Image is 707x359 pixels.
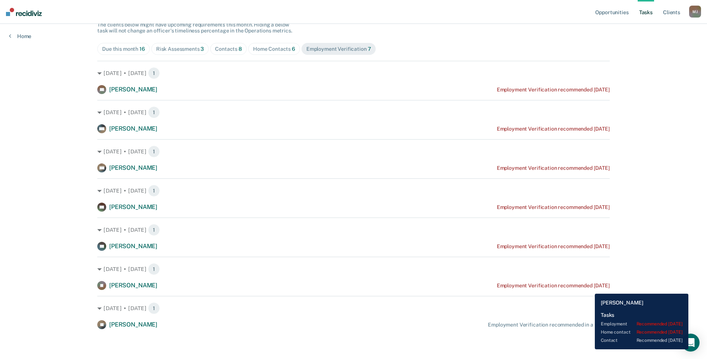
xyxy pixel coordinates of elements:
img: Recidiviz [6,8,42,16]
span: 1 [148,302,160,314]
span: 1 [148,185,160,197]
span: 1 [148,106,160,118]
div: Risk Assessments [156,46,204,52]
div: M J [689,6,701,18]
div: Employment Verification recommended [DATE] [497,87,610,93]
div: Home Contacts [253,46,295,52]
a: Home [9,33,31,40]
span: 1 [148,146,160,157]
div: Employment Verification [306,46,371,52]
span: 1 [148,67,160,79]
div: Employment Verification recommended [DATE] [497,243,610,250]
div: [DATE] • [DATE] 1 [97,146,610,157]
div: Contacts [215,46,242,52]
span: 1 [148,263,160,275]
span: [PERSON_NAME] [109,243,157,250]
div: [DATE] • [DATE] 1 [97,67,610,79]
span: [PERSON_NAME] [109,164,157,171]
div: Employment Verification recommended [DATE] [497,204,610,210]
span: [PERSON_NAME] [109,321,157,328]
div: [DATE] • [DATE] 1 [97,302,610,314]
div: [DATE] • [DATE] 1 [97,106,610,118]
span: 16 [139,46,145,52]
span: The clients below might have upcoming requirements this month. Hiding a below task will not chang... [97,22,292,34]
span: 3 [201,46,204,52]
div: [DATE] • [DATE] 1 [97,263,610,275]
div: Employment Verification recommended [DATE] [497,126,610,132]
div: Employment Verification recommended [DATE] [497,282,610,289]
button: MJ [689,6,701,18]
div: Open Intercom Messenger [682,334,700,352]
div: Employment Verification recommended in a month [488,322,610,328]
div: Employment Verification recommended [DATE] [497,165,610,171]
div: [DATE] • [DATE] 1 [97,224,610,236]
span: 7 [368,46,371,52]
span: 6 [292,46,295,52]
span: 1 [148,224,160,236]
span: [PERSON_NAME] [109,203,157,210]
div: Due this month [102,46,145,52]
span: [PERSON_NAME] [109,282,157,289]
span: [PERSON_NAME] [109,125,157,132]
span: 8 [239,46,242,52]
span: [PERSON_NAME] [109,86,157,93]
div: [DATE] • [DATE] 1 [97,185,610,197]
